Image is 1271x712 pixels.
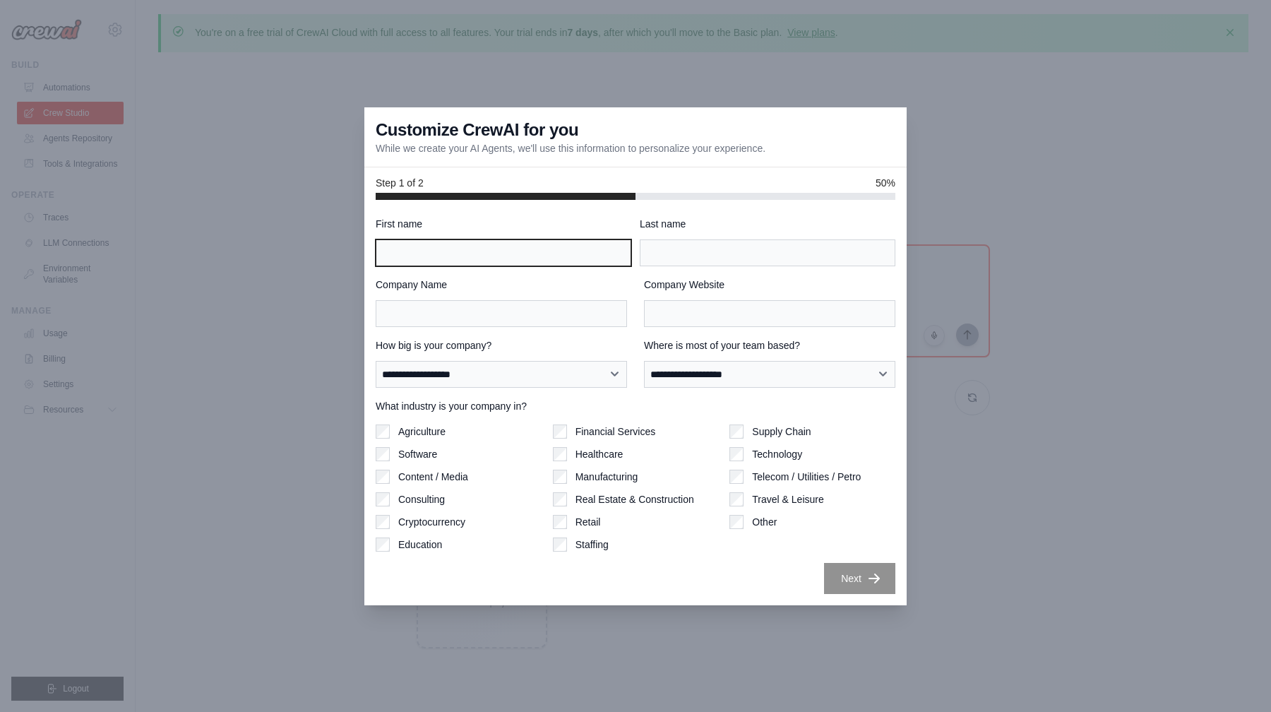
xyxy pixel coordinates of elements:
[575,470,638,484] label: Manufacturing
[752,470,861,484] label: Telecom / Utilities / Petro
[398,492,445,506] label: Consulting
[640,217,895,231] label: Last name
[376,217,631,231] label: First name
[398,515,465,529] label: Cryptocurrency
[824,563,895,594] button: Next
[376,399,895,413] label: What industry is your company in?
[644,338,895,352] label: Where is most of your team based?
[398,447,437,461] label: Software
[752,425,811,439] label: Supply Chain
[752,515,777,529] label: Other
[376,141,765,155] p: While we create your AI Agents, we'll use this information to personalize your experience.
[398,425,446,439] label: Agriculture
[575,492,694,506] label: Real Estate & Construction
[575,425,656,439] label: Financial Services
[752,492,823,506] label: Travel & Leisure
[376,338,627,352] label: How big is your company?
[398,470,468,484] label: Content / Media
[575,538,609,552] label: Staffing
[376,119,578,141] h3: Customize CrewAI for you
[575,447,623,461] label: Healthcare
[376,278,627,292] label: Company Name
[398,538,442,552] label: Education
[376,176,424,190] span: Step 1 of 2
[752,447,802,461] label: Technology
[644,278,895,292] label: Company Website
[575,515,601,529] label: Retail
[876,176,895,190] span: 50%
